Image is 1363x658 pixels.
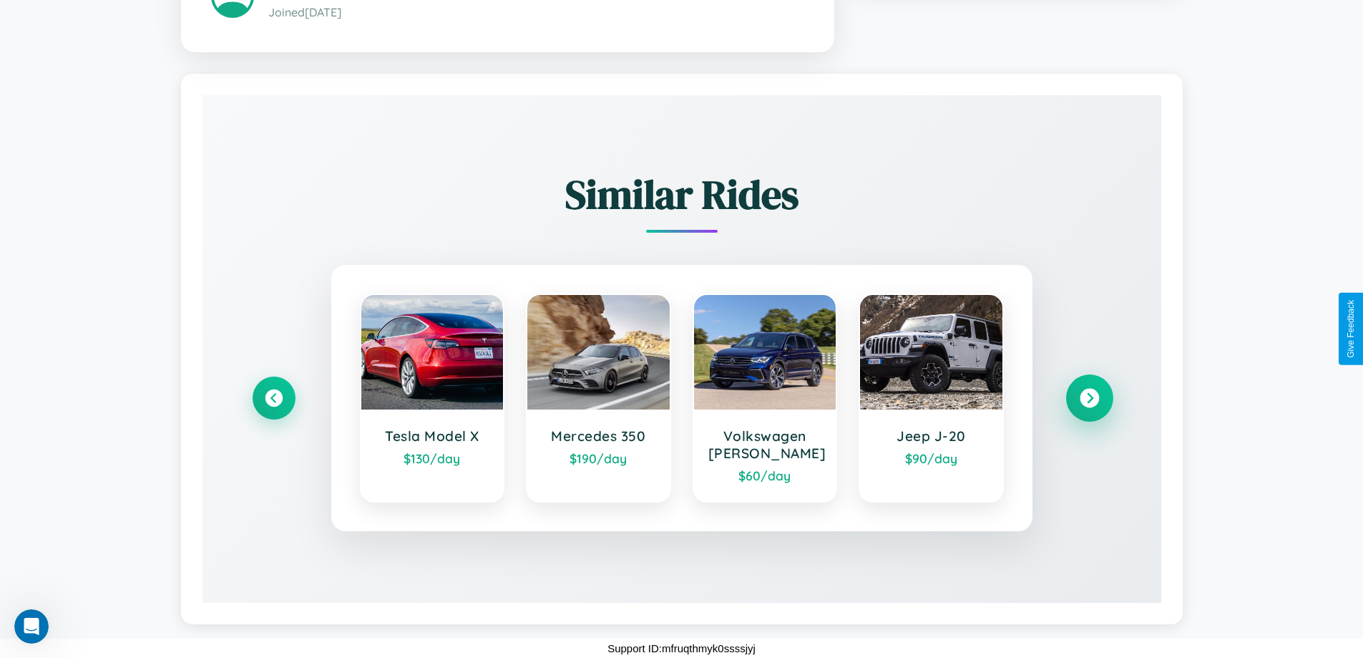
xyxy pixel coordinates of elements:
[859,294,1004,503] a: Jeep J-20$90/day
[607,639,756,658] p: Support ID: mfruqthmyk0ssssjyj
[360,294,505,503] a: Tesla Model X$130/day
[526,294,671,503] a: Mercedes 350$190/day
[542,427,655,445] h3: Mercedes 350
[542,450,655,466] div: $ 190 /day
[708,468,822,483] div: $ 60 /day
[376,450,489,466] div: $ 130 /day
[268,2,804,23] p: Joined [DATE]
[1346,300,1356,358] div: Give Feedback
[708,427,822,462] h3: Volkswagen [PERSON_NAME]
[14,609,49,644] iframe: Intercom live chat
[253,167,1111,222] h2: Similar Rides
[874,450,988,466] div: $ 90 /day
[874,427,988,445] h3: Jeep J-20
[693,294,838,503] a: Volkswagen [PERSON_NAME]$60/day
[376,427,489,445] h3: Tesla Model X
